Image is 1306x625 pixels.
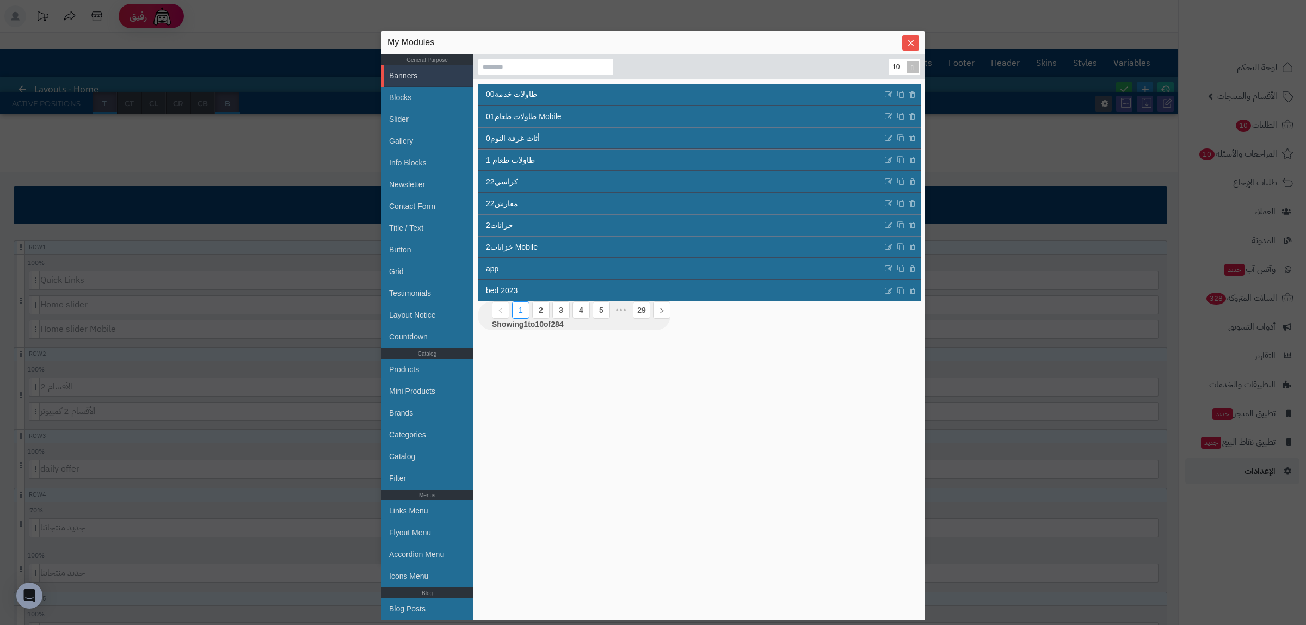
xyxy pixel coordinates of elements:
[902,35,919,51] button: Close
[486,242,538,253] span: 2خزانات Mobile
[486,154,535,166] span: 1 طاولات طعام
[389,402,457,424] a: Brands
[389,108,457,130] a: Slider
[389,239,457,261] a: Button
[478,150,883,170] a: 1 طاولات طعام
[892,63,900,71] span: 10
[486,111,562,122] span: 01طاولات طعام Mobile
[486,89,537,100] span: 00طاولات خدمة
[532,301,550,319] li: 2
[478,193,883,214] a: 22مفارش
[486,263,498,275] span: app
[389,152,457,174] a: Info Blocks
[572,301,590,319] li: 4
[389,195,457,217] a: Contact Form
[389,282,457,304] a: Testimonials
[389,543,457,565] a: Accordion Menu
[389,304,457,326] a: Layout Notice
[478,84,883,105] a: 00طاولات خدمة
[552,301,570,319] li: 3
[579,306,583,314] a: 4
[389,424,457,445] a: Categories
[486,198,518,209] span: 22مفارش
[486,285,518,296] span: bed 2023
[599,306,603,314] a: 5
[389,217,457,239] a: Title / Text
[389,598,457,620] a: Blog Posts
[389,380,457,402] a: Mini Products
[539,306,543,314] a: 2
[389,130,457,152] a: Gallery
[389,86,457,108] a: Blocks
[486,220,513,231] span: 2خزانات
[559,306,563,314] a: 3
[389,500,457,522] a: Links Menu
[387,36,919,48] div: My Modules
[653,301,670,319] li: Next Page
[478,258,883,279] a: app
[389,445,457,467] a: Catalog
[478,215,883,236] a: 2خزانات
[486,176,518,188] span: 22كراسي
[389,565,457,587] a: Icons Menu
[16,583,42,609] div: Open Intercom Messenger
[389,467,457,489] a: Filter
[478,237,883,257] a: 2خزانات Mobile
[478,128,883,148] a: 0أثاث غرفة النوم
[492,320,564,329] span: Showing 1 to 10 of 284
[389,326,457,348] a: Countdown
[633,301,650,319] li: 29
[389,261,457,282] a: Grid
[512,301,529,319] li: 1
[519,306,523,314] a: 1
[492,301,509,319] li: Previous Page
[593,301,610,319] li: 5
[389,174,457,195] a: Newsletter
[478,171,883,192] a: 22كراسي
[613,301,630,319] span: •••
[637,306,646,314] a: 29
[486,133,540,144] span: 0أثاث غرفة النوم
[478,281,883,301] a: bed 2023
[478,106,883,127] a: 01طاولات طعام Mobile
[389,522,457,543] a: Flyout Menu
[389,358,457,380] a: Products
[389,65,457,86] a: Banners
[613,301,630,319] li: Next 5 Pages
